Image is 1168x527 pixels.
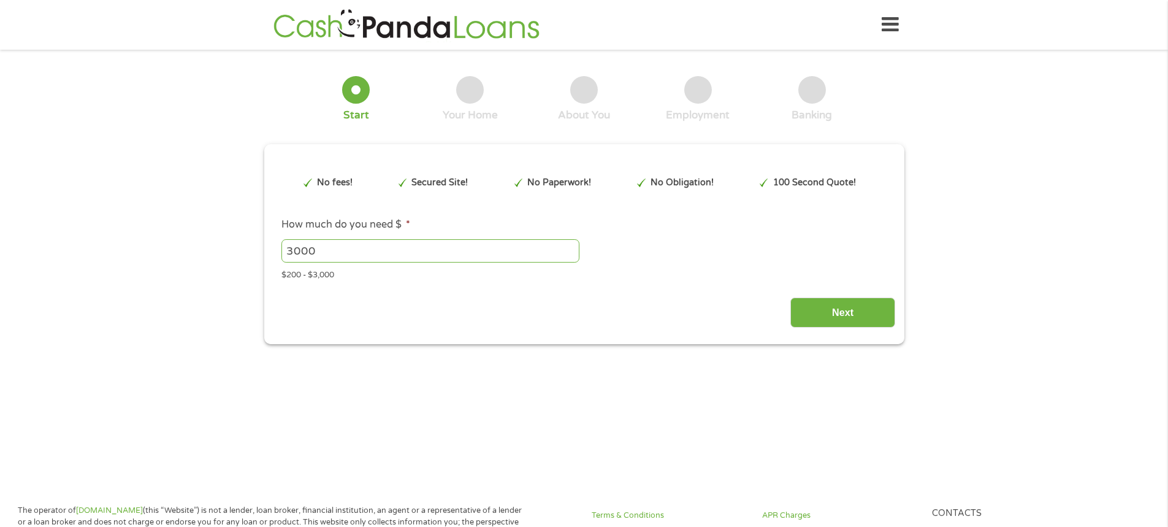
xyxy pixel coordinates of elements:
div: Your Home [443,109,498,122]
p: Secured Site! [411,176,468,190]
div: Banking [792,109,832,122]
img: GetLoanNow Logo [270,7,543,42]
p: No fees! [317,176,353,190]
div: About You [558,109,610,122]
div: $200 - $3,000 [281,265,886,282]
p: 100 Second Quote! [773,176,856,190]
p: No Paperwork! [527,176,591,190]
p: No Obligation! [651,176,714,190]
h4: Contacts [932,508,1088,520]
a: [DOMAIN_NAME] [76,506,143,515]
div: Employment [666,109,730,122]
div: Start [343,109,369,122]
label: How much do you need $ [281,218,410,231]
a: APR Charges [762,510,918,521]
input: Next [790,298,895,328]
a: Terms & Conditions [592,510,747,521]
